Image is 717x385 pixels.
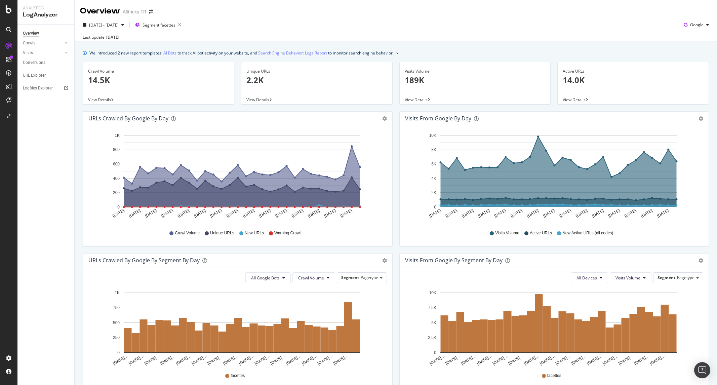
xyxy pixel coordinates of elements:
[245,272,291,283] button: All Google Bots
[428,335,436,340] text: 2.5K
[245,230,264,236] span: New URLs
[23,85,70,92] a: Logfiles Explorer
[177,208,190,219] text: [DATE]
[246,97,269,103] span: View Details
[88,97,111,103] span: View Details
[292,272,335,283] button: Crawl Volume
[428,305,436,310] text: 7.5K
[493,208,507,219] text: [DATE]
[340,208,353,219] text: [DATE]
[382,116,387,121] div: gear
[175,230,200,236] span: Crawl Volume
[113,176,120,181] text: 400
[23,5,69,11] div: Analytics
[530,230,552,236] span: Active URLs
[88,130,384,224] svg: A chart.
[563,68,704,74] div: Active URLs
[80,20,127,30] button: [DATE] - [DATE]
[656,208,670,219] text: [DATE]
[113,148,120,152] text: 800
[405,288,701,367] div: A chart.
[83,34,119,40] div: Last update
[405,130,701,224] svg: A chart.
[23,49,63,56] a: Visits
[88,115,168,122] div: URLs Crawled by Google by day
[88,68,229,74] div: Crawl Volume
[405,115,471,122] div: Visits from Google by day
[624,208,637,219] text: [DATE]
[694,362,710,378] div: Open Intercom Messenger
[143,22,175,28] span: Segment: facettes
[547,373,561,379] span: facettes
[23,59,70,66] a: Conversions
[610,272,651,283] button: Visits Volume
[23,59,45,66] div: Conversions
[558,208,572,219] text: [DATE]
[405,68,546,74] div: Visits Volume
[395,48,400,58] button: close banner
[444,208,458,219] text: [DATE]
[89,22,119,28] span: [DATE] - [DATE]
[117,205,120,209] text: 0
[23,85,53,92] div: Logfiles Explorer
[307,208,320,219] text: [DATE]
[658,275,675,280] span: Segment
[113,305,120,310] text: 750
[113,162,120,166] text: 600
[274,230,301,236] span: Warning Crawl
[429,133,436,138] text: 10K
[89,49,394,56] div: We introduced 2 new report templates: to track AI bot activity on your website, and to monitor se...
[210,230,234,236] span: Unique URLs
[117,350,120,355] text: 0
[123,8,146,15] div: Alltricks-FR
[434,350,436,355] text: 0
[431,320,436,325] text: 5K
[405,74,546,86] p: 189K
[563,97,586,103] span: View Details
[562,230,613,236] span: New Active URLs (all codes)
[23,40,35,47] div: Crawls
[161,208,174,219] text: [DATE]
[258,49,327,56] a: Search Engine Behavior: Logs Report
[242,208,255,219] text: [DATE]
[677,275,694,280] span: Pagetype
[690,22,704,28] span: Google
[231,373,245,379] span: facettes
[431,190,436,195] text: 2K
[246,74,387,86] p: 2.2K
[526,208,539,219] text: [DATE]
[576,275,597,281] span: All Devices
[571,272,608,283] button: All Devices
[291,208,304,219] text: [DATE]
[431,148,436,152] text: 8K
[405,257,503,264] div: Visits from Google By Segment By Day
[88,288,384,367] svg: A chart.
[88,257,200,264] div: URLs Crawled by Google By Segment By Day
[246,68,387,74] div: Unique URLs
[163,49,176,56] a: AI Bots
[80,5,120,17] div: Overview
[149,9,153,14] div: arrow-right-arrow-left
[251,275,280,281] span: All Google Bots
[113,335,120,340] text: 250
[591,208,604,219] text: [DATE]
[542,208,556,219] text: [DATE]
[607,208,621,219] text: [DATE]
[209,208,223,219] text: [DATE]
[23,49,33,56] div: Visits
[23,72,46,79] div: URL Explorer
[226,208,239,219] text: [DATE]
[434,205,436,209] text: 0
[88,74,229,86] p: 14.5K
[23,11,69,19] div: LogAnalyzer
[23,72,70,79] a: URL Explorer
[615,275,640,281] span: Visits Volume
[681,20,712,30] button: Google
[699,258,703,263] div: gear
[361,275,378,280] span: Pagetype
[115,291,120,295] text: 1K
[106,34,119,40] div: [DATE]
